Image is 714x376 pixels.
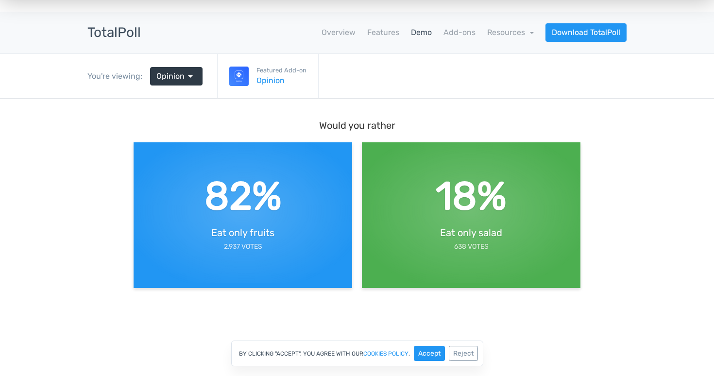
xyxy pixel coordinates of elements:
span: Eat only fruits [211,127,274,141]
div: 18% [436,68,507,127]
div: 2,937 Votes [221,141,266,155]
h3: TotalPoll [87,25,141,40]
a: Download TotalPoll [545,23,627,42]
a: Add-ons [443,27,476,38]
div: 82% [204,68,282,127]
a: Features [367,27,399,38]
a: Overview [322,27,356,38]
a: Opinion arrow_drop_down [150,67,203,85]
div: 638 Votes [451,141,492,155]
p: Would you rather [134,19,580,34]
img: Opinion [229,67,249,86]
a: Opinion [256,75,306,86]
span: Opinion [156,70,185,82]
div: You're viewing: [87,70,150,82]
a: Resources [487,28,534,37]
a: Demo [411,27,432,38]
span: arrow_drop_down [185,70,196,82]
span: Eat only salad [440,127,502,141]
a: cookies policy [363,351,408,357]
button: Accept [414,346,445,361]
small: Featured Add-on [256,66,306,75]
div: By clicking "Accept", you agree with our . [231,341,483,366]
button: Reject [449,346,478,361]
